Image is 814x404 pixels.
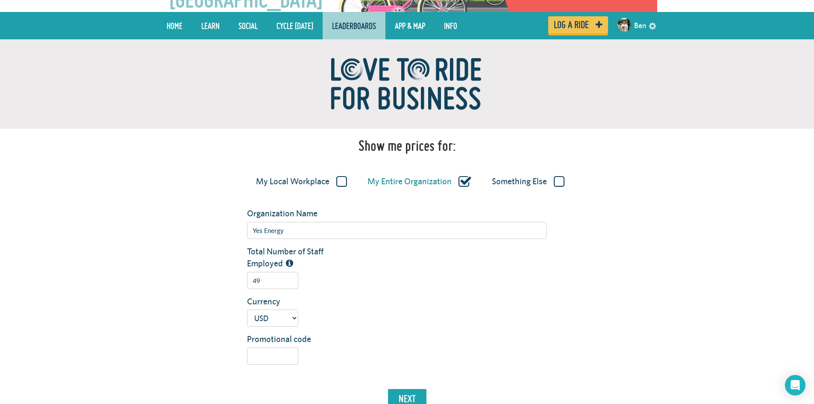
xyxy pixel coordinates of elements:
[548,16,608,33] a: Log a ride
[359,137,456,154] h1: Show me prices for:
[438,15,464,36] a: Info
[388,15,432,36] a: App & Map
[241,207,345,220] label: Organization Name
[634,15,646,36] a: Ben
[195,15,226,36] a: LEARN
[554,21,589,29] span: Log a ride
[256,176,347,187] label: My Local Workplace
[270,15,320,36] a: Cycle [DATE]
[617,18,631,32] img: Small navigation user avatar
[300,39,514,129] img: ltr_for_biz-e6001c5fe4d5a622ce57f6846a52a92b55b8f49da94d543b329e0189dcabf444.png
[160,15,189,36] a: Home
[326,15,382,36] a: Leaderboards
[649,21,656,29] a: settings drop down toggle
[241,333,345,345] label: Promotional code
[785,375,805,395] div: Open Intercom Messenger
[241,245,345,270] label: Total Number of Staff Employed
[232,15,264,36] a: Social
[492,176,564,187] label: Something Else
[367,176,471,187] label: My Entire Organization
[241,295,345,308] label: Currency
